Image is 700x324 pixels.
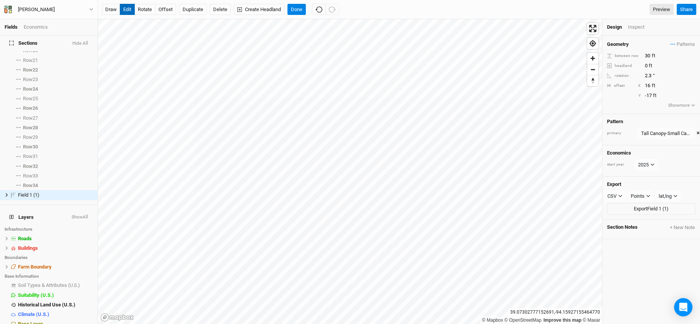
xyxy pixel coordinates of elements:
[697,129,700,138] button: ×
[24,24,48,31] div: Economics
[23,173,38,179] span: Row 33
[614,93,641,99] div: Y
[120,4,135,15] button: edit
[607,162,634,168] div: start year
[71,215,88,220] button: ShowAll
[649,4,674,15] a: Preview
[655,190,681,202] button: lat,lng
[587,53,598,64] button: Zoom in
[587,64,598,75] button: Zoom out
[607,73,641,79] div: rotation
[631,192,645,200] div: Points
[325,4,339,15] button: Redo (^Z)
[9,214,34,220] span: Layers
[179,4,207,15] button: Duplicate
[583,317,600,323] a: Maxar
[23,115,38,121] span: Row 27
[23,144,38,150] span: Row 30
[23,105,38,111] span: Row 26
[543,317,581,323] a: Improve this map
[587,75,598,86] button: Reset bearing to north
[23,153,38,160] span: Row 31
[23,134,38,140] span: Row 29
[670,40,695,49] button: Patterns
[18,236,32,241] span: Roads
[587,23,598,34] button: Enter fullscreen
[607,41,629,47] h4: Geometry
[607,53,641,59] div: between row
[9,40,38,46] span: Sections
[18,292,54,298] span: Suitability (U.S.)
[638,128,695,139] button: Tall Canopy-Small Canopy
[638,83,641,89] div: X
[607,203,695,215] button: ExportField 1 (1)
[607,192,617,200] div: CSV
[312,4,326,15] button: Undo (^z)
[607,119,695,125] h4: Pattern
[23,125,38,131] span: Row 28
[134,4,155,15] button: rotate
[155,4,176,15] button: offset
[23,163,38,169] span: Row 32
[23,96,38,102] span: Row 25
[18,245,38,251] span: Buildings
[18,292,93,298] div: Suitability (U.S.)
[587,38,598,49] button: Find my location
[668,102,696,109] button: Showmore
[607,181,695,187] h4: Export
[4,5,94,14] button: [PERSON_NAME]
[23,86,38,92] span: Row 24
[18,192,93,198] div: Field 1 (1)
[23,182,38,189] span: Row 34
[677,4,696,15] button: Share
[102,4,120,15] button: draw
[674,298,692,316] div: Open Intercom Messenger
[210,4,231,15] button: Delete
[628,24,655,31] div: Inspect
[659,192,672,200] div: lat,lng
[23,77,38,83] span: Row 23
[18,282,93,288] div: Soil Types & Attributes (U.S.)
[18,302,93,308] div: Historical Land Use (U.S.)
[18,264,52,270] span: Farm Boundary
[287,4,306,15] button: Done
[18,236,93,242] div: Roads
[18,302,75,308] span: Historical Land Use (U.S.)
[234,4,284,15] button: Create Headland
[5,24,18,30] a: Fields
[18,245,93,251] div: Buildings
[18,6,55,13] div: [PERSON_NAME]
[98,19,602,324] canvas: Map
[627,190,654,202] button: Points
[614,83,625,89] div: offset
[18,6,55,13] div: Marjorie Craig
[607,63,641,69] div: headland
[504,317,542,323] a: OpenStreetMap
[607,130,634,136] div: primary
[23,57,38,63] span: Row 21
[23,67,38,73] span: Row 22
[18,192,39,198] span: Field 1 (1)
[669,224,695,231] button: + New Note
[100,313,134,322] a: Mapbox logo
[607,150,695,156] h4: Economics
[72,41,88,46] button: Hide All
[607,24,622,31] div: Design
[508,308,602,316] div: 39.07302777152691 , -94.15927155464770
[18,311,93,317] div: Climate (U.S.)
[670,41,695,48] span: Patterns
[18,311,49,317] span: Climate (U.S.)
[482,317,503,323] a: Mapbox
[635,159,658,171] button: 2025
[18,282,80,288] span: Soil Types & Attributes (U.S.)
[641,130,692,137] div: Tall Canopy-Small Canopy
[607,224,638,231] span: Section Notes
[604,190,626,202] button: CSV
[18,264,93,270] div: Farm Boundary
